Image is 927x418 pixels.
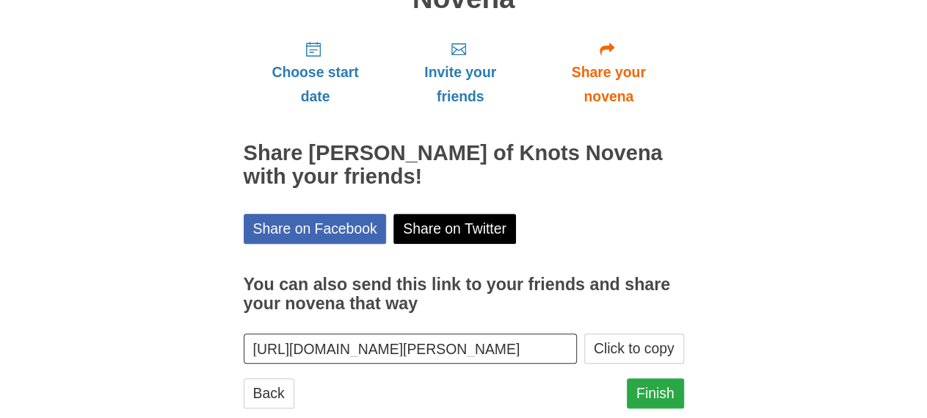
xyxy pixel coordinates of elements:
a: Share on Twitter [393,214,516,244]
span: Share your novena [548,60,669,109]
h2: Share [PERSON_NAME] of Knots Novena with your friends! [244,142,684,189]
span: Choose start date [258,60,373,109]
a: Share on Facebook [244,214,387,244]
a: Invite your friends [387,29,533,116]
a: Share your novena [534,29,684,116]
button: Click to copy [584,334,684,364]
span: Invite your friends [401,60,518,109]
a: Back [244,378,294,408]
a: Choose start date [244,29,388,116]
a: Finish [627,378,684,408]
h3: You can also send this link to your friends and share your novena that way [244,275,684,313]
